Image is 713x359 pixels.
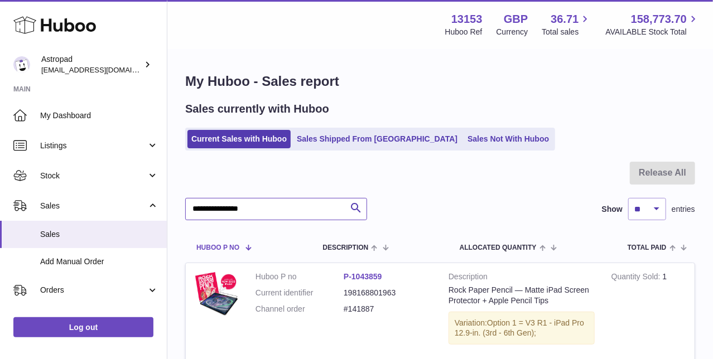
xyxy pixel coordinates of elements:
[293,130,461,148] a: Sales Shipped From [GEOGRAPHIC_DATA]
[451,12,483,27] strong: 13153
[322,244,368,251] span: Description
[40,110,158,121] span: My Dashboard
[13,56,30,73] img: matt@astropad.com
[256,271,344,282] dt: Huboo P no
[672,204,695,215] span: entries
[464,130,553,148] a: Sales Not With Huboo
[449,271,595,285] strong: Description
[344,272,382,281] a: P-1043859
[40,201,147,211] span: Sales
[41,54,142,75] div: Astropad
[40,229,158,240] span: Sales
[445,27,483,37] div: Huboo Ref
[551,12,579,27] span: 36.71
[344,288,432,298] dd: 198168801963
[605,12,700,37] a: 158,773.70 AVAILABLE Stock Total
[631,12,687,27] span: 158,773.70
[504,12,528,27] strong: GBP
[602,204,623,215] label: Show
[344,304,432,314] dd: #141887
[185,72,695,90] h1: My Huboo - Sales report
[41,65,164,74] span: [EMAIL_ADDRESS][DOMAIN_NAME]
[40,256,158,267] span: Add Manual Order
[13,317,153,337] a: Log out
[542,27,591,37] span: Total sales
[497,27,528,37] div: Currency
[449,312,595,345] div: Variation:
[256,288,344,298] dt: Current identifier
[628,244,667,251] span: Total paid
[40,171,147,181] span: Stock
[187,130,291,148] a: Current Sales with Huboo
[449,285,595,306] div: Rock Paper Pencil — Matte iPad Screen Protector + Apple Pencil Tips
[455,318,584,338] span: Option 1 = V3 R1 - iPad Pro 12.9-in. (3rd - 6th Gen);
[460,244,537,251] span: ALLOCATED Quantity
[40,140,147,151] span: Listings
[40,285,147,295] span: Orders
[542,12,591,37] a: 36.71 Total sales
[603,263,695,358] td: 1
[605,27,700,37] span: AVAILABLE Stock Total
[185,101,329,117] h2: Sales currently with Huboo
[256,304,344,314] dt: Channel order
[611,272,663,284] strong: Quantity Sold
[196,244,239,251] span: Huboo P no
[194,271,239,316] img: 2025-IPADS.jpg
